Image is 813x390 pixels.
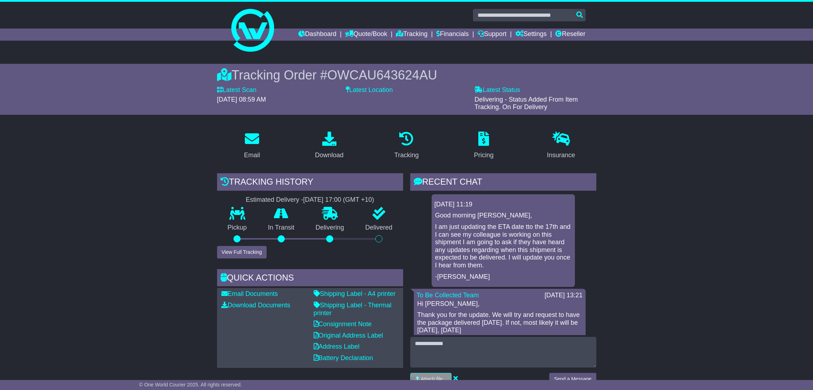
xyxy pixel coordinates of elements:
p: Delivering [305,224,355,232]
p: Delivered [355,224,403,232]
div: Tracking Order # [217,67,596,83]
a: Consignment Note [314,320,372,328]
a: Dashboard [298,29,336,41]
span: OWCAU643624AU [327,68,437,82]
p: Hi [PERSON_NAME], [417,300,582,308]
a: Reseller [555,29,585,41]
div: Tracking [394,150,418,160]
a: Download [310,129,348,163]
a: Support [478,29,506,41]
a: Pricing [469,129,498,163]
span: Delivering - Status Added From Item Tracking. On For Delivery [474,96,578,111]
div: RECENT CHAT [410,173,596,193]
div: [DATE] 17:00 (GMT +10) [303,196,374,204]
a: Address Label [314,343,360,350]
a: Download Documents [221,302,290,309]
label: Latest Location [346,86,393,94]
a: Email [239,129,264,163]
p: Pickup [217,224,258,232]
span: © One World Courier 2025. All rights reserved. [139,382,242,388]
a: Email Documents [221,290,278,297]
a: Original Address Label [314,332,383,339]
div: Estimated Delivery - [217,196,403,204]
div: Pricing [474,150,494,160]
div: Tracking history [217,173,403,193]
p: Thank you for the update. We will try and request to have the package delivered [DATE]. If not, m... [417,311,582,334]
a: Settings [515,29,547,41]
p: In Transit [257,224,305,232]
p: -[PERSON_NAME] [435,273,571,281]
a: Shipping Label - A4 printer [314,290,396,297]
a: Insurance [542,129,580,163]
p: Good morning [PERSON_NAME], [435,212,571,220]
span: [DATE] 08:59 AM [217,96,266,103]
a: Shipping Label - Thermal printer [314,302,392,317]
p: I am just updating the ETA date tto the 17th and I can see my colleague is working on this shipme... [435,223,571,270]
a: Tracking [396,29,427,41]
div: Download [315,150,344,160]
a: Quote/Book [345,29,387,41]
a: Battery Declaration [314,354,373,361]
button: Send a Message [549,373,596,385]
a: Financials [436,29,469,41]
div: [DATE] 13:21 [545,292,583,299]
label: Latest Scan [217,86,257,94]
a: Tracking [390,129,423,163]
button: View Full Tracking [217,246,267,258]
div: Email [244,150,260,160]
div: Insurance [547,150,575,160]
a: To Be Collected Team [417,292,479,299]
div: [DATE] 11:19 [434,201,572,209]
div: Quick Actions [217,269,403,288]
label: Latest Status [474,86,520,94]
